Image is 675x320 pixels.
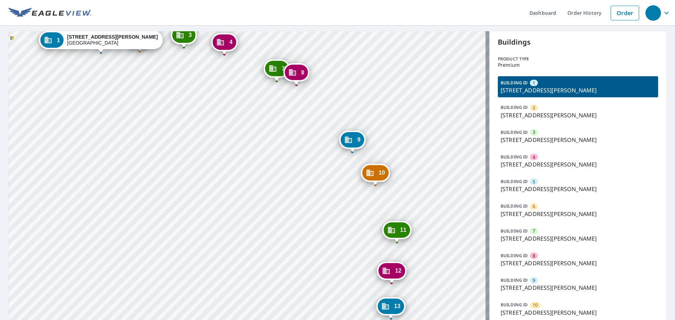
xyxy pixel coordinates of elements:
[501,129,528,135] p: BUILDING ID
[501,185,655,193] p: [STREET_ADDRESS][PERSON_NAME]
[188,32,192,38] span: 3
[376,297,405,319] div: Dropped pin, building 13, Commercial property, 955 Hanna Bend Ct Manchester, MO 63021
[498,56,658,62] p: Product type
[8,8,91,18] img: EV Logo
[395,268,401,273] span: 12
[67,34,158,40] strong: [STREET_ADDRESS][PERSON_NAME]
[501,259,655,267] p: [STREET_ADDRESS][PERSON_NAME]
[533,253,535,259] span: 8
[501,86,655,94] p: [STREET_ADDRESS][PERSON_NAME]
[501,111,655,119] p: [STREET_ADDRESS][PERSON_NAME]
[501,283,655,292] p: [STREET_ADDRESS][PERSON_NAME]
[533,178,535,185] span: 5
[533,228,535,234] span: 7
[264,59,290,81] div: Dropped pin, building 7, Commercial property, 931 Hanna Bend Ct Manchester, MO 63021
[501,104,528,110] p: BUILDING ID
[382,221,411,243] div: Dropped pin, building 11, Commercial property, 947 Hanna Bend Ct Manchester, MO 63021
[361,164,390,185] div: Dropped pin, building 10, Commercial property, 943 Hanna Bend Ct Manchester, MO 63021
[301,70,304,75] span: 8
[501,160,655,169] p: [STREET_ADDRESS][PERSON_NAME]
[501,178,528,184] p: BUILDING ID
[229,39,232,45] span: 4
[377,262,406,283] div: Dropped pin, building 12, Commercial property, 951 Hanna Bend Ct Manchester, MO 63021
[611,6,639,20] a: Order
[283,63,309,85] div: Dropped pin, building 8, Commercial property, 935 Hanna Bend Ct Manchester, MO 63021
[533,203,535,210] span: 6
[498,62,658,68] p: Premium
[171,26,197,48] div: Dropped pin, building 3, Commercial property, 923 Hanna Bend Ct Manchester, MO 63021
[501,80,528,86] p: BUILDING ID
[379,170,385,175] span: 10
[533,302,538,308] span: 10
[394,303,400,309] span: 13
[501,228,528,234] p: BUILDING ID
[501,210,655,218] p: [STREET_ADDRESS][PERSON_NAME]
[501,308,655,317] p: [STREET_ADDRESS][PERSON_NAME]
[501,234,655,243] p: [STREET_ADDRESS][PERSON_NAME]
[501,253,528,259] p: BUILDING ID
[501,203,528,209] p: BUILDING ID
[282,66,285,71] span: 7
[501,302,528,308] p: BUILDING ID
[533,277,535,284] span: 9
[501,136,655,144] p: [STREET_ADDRESS][PERSON_NAME]
[67,34,158,46] div: [GEOGRAPHIC_DATA]
[501,277,528,283] p: BUILDING ID
[339,131,365,152] div: Dropped pin, building 9, Commercial property, 939 Hanna Bend Ct Manchester, MO 63021
[501,154,528,160] p: BUILDING ID
[39,31,163,53] div: Dropped pin, building 1, Commercial property, 915 Hanna Bend Ct Manchester, MO 63021
[357,137,360,142] span: 9
[57,38,60,43] span: 1
[533,154,535,161] span: 4
[211,33,237,55] div: Dropped pin, building 4, Commercial property, 927 Hanna Bend Ct Manchester, MO 63021
[498,37,658,47] p: Buildings
[533,80,535,86] span: 1
[533,129,535,136] span: 3
[400,227,406,233] span: 11
[533,104,535,111] span: 2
